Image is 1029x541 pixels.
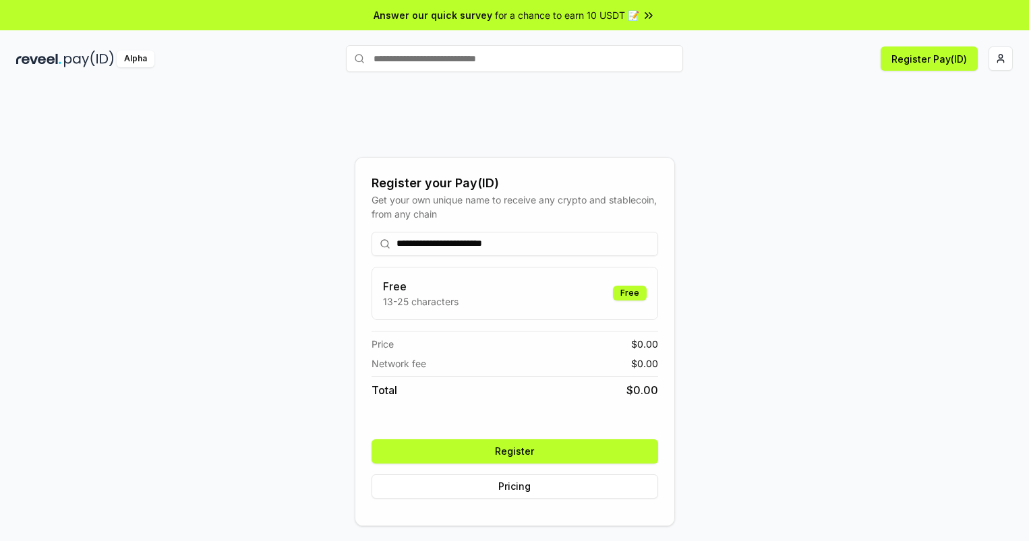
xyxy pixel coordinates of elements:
[383,294,459,309] p: 13-25 characters
[372,474,658,499] button: Pricing
[372,356,426,371] span: Network fee
[372,439,658,464] button: Register
[631,356,658,371] span: $ 0.00
[631,337,658,351] span: $ 0.00
[117,51,154,67] div: Alpha
[16,51,61,67] img: reveel_dark
[383,278,459,294] h3: Free
[626,382,658,398] span: $ 0.00
[495,8,639,22] span: for a chance to earn 10 USDT 📝
[372,193,658,221] div: Get your own unique name to receive any crypto and stablecoin, from any chain
[374,8,492,22] span: Answer our quick survey
[881,46,978,71] button: Register Pay(ID)
[613,286,647,300] div: Free
[372,174,658,193] div: Register your Pay(ID)
[372,382,397,398] span: Total
[64,51,114,67] img: pay_id
[372,337,394,351] span: Price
